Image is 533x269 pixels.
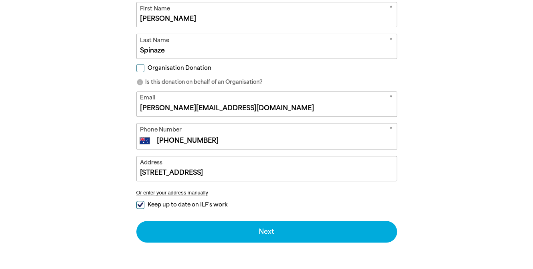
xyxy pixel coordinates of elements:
[389,125,393,136] i: Required
[136,221,397,243] button: Next
[136,79,144,86] i: info
[136,78,397,86] p: Is this donation on behalf of an Organisation?
[136,201,144,209] input: Keep up to date on ILF's work
[148,201,227,208] span: Keep up to date on ILF's work
[136,190,397,196] button: Or enter your address manually
[136,64,144,72] input: Organisation Donation
[148,64,211,72] span: Organisation Donation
